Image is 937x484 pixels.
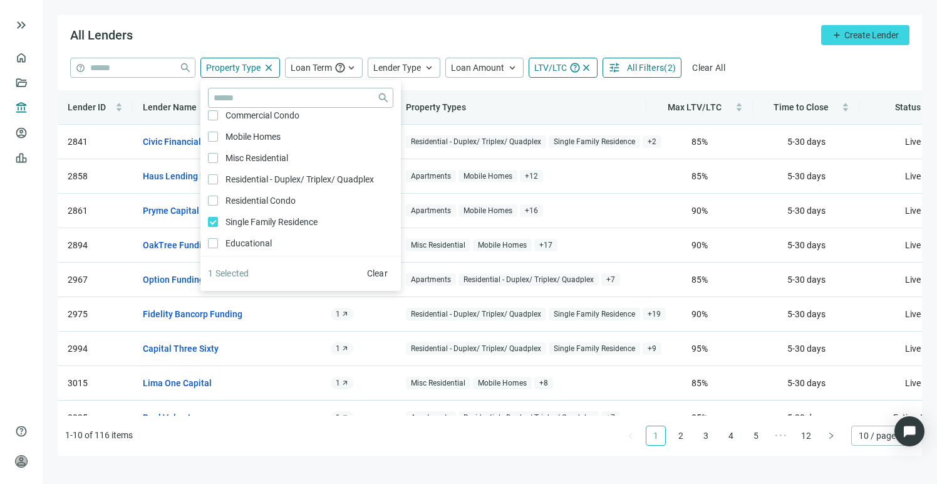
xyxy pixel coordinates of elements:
span: Estimated [893,413,933,423]
button: left [621,426,641,446]
a: Real Value Loans [143,411,212,424]
td: 2975 [58,297,133,332]
span: 90 % [691,206,708,216]
span: Live [905,137,921,147]
td: 5-30 days [753,366,859,401]
span: Residential Condo [218,194,301,208]
span: Apartments [406,170,456,183]
span: person [15,455,28,468]
span: 90 % [691,240,708,250]
span: 1 [336,378,340,388]
span: keyboard_arrow_up [423,62,435,73]
span: Live [905,309,921,319]
span: LTV/LTC [534,63,567,73]
span: account_balance [15,102,24,114]
span: arrow_outward [341,310,349,318]
a: Capital Three Sixty [143,342,219,355]
span: Apartments [406,204,456,218]
a: Pryme Capital [143,204,199,218]
span: Clear [367,268,388,278]
li: 3 [696,426,716,446]
td: 5-30 days [753,401,859,435]
span: keyboard_arrow_up [346,62,357,73]
li: 1-10 of 116 items [65,426,133,446]
div: Open Intercom Messenger [894,416,924,446]
span: Loan Amount [451,63,504,73]
button: addCreate Lender [821,25,909,45]
span: 85 % [691,413,708,423]
div: Page Size [851,426,914,446]
a: 12 [797,426,815,445]
td: 2967 [58,263,133,297]
li: Previous Page [621,426,641,446]
span: close [263,62,274,73]
span: Time to Close [774,102,829,112]
span: 1 [336,309,340,319]
span: + 16 [520,204,543,218]
li: 5 [746,426,766,446]
span: Mobile Homes [458,204,517,218]
td: 5-30 days [753,125,859,159]
span: + 8 [534,377,553,390]
span: All Lenders [70,28,133,43]
span: add [832,30,842,40]
button: Clear [361,263,394,283]
span: Mobile Homes [473,377,532,390]
span: Live [905,240,921,250]
span: Residential - Duplex/ Triplex/ Quadplex [406,135,546,149]
a: 4 [722,426,740,445]
span: Property Type [206,63,261,73]
span: Live [905,206,921,216]
span: Live [905,275,921,285]
a: 2 [671,426,690,445]
span: Apartments [406,411,456,424]
span: Single Family Residence [549,342,640,355]
td: 5-30 days [753,194,859,228]
span: arrow_outward [341,414,349,421]
span: ••• [771,426,791,446]
span: help [76,63,85,73]
li: 12 [796,426,816,446]
span: Property Types [406,102,466,112]
article: 1 Selected [208,266,249,280]
span: close [581,62,592,73]
span: left [627,432,634,439]
span: ( 2 ) [664,63,676,73]
span: + 17 [534,239,557,252]
td: 5-30 days [753,228,859,263]
span: Lender Name [143,102,197,112]
a: Haus Lending by Roc360 [143,169,241,183]
a: Option Funding, Inc. [143,273,222,287]
td: 2858 [58,159,133,194]
span: arrow_outward [341,379,349,387]
span: 10 / page [859,426,907,445]
span: Live [905,171,921,181]
li: Next Page [821,426,841,446]
a: 5 [747,426,765,445]
td: 5-30 days [753,332,859,366]
li: 4 [721,426,741,446]
span: + 7 [601,273,620,287]
span: Misc Residential [406,239,470,252]
span: help [569,62,581,73]
span: 95 % [691,344,708,354]
span: Educational [218,236,277,250]
a: Civic Financial Services (by Roc360) [143,135,286,149]
td: 2861 [58,194,133,228]
span: Mobile Homes [458,170,517,183]
span: + 7 [601,411,620,424]
span: Live [905,378,921,388]
span: keyboard_arrow_up [507,62,518,73]
span: Clear All [692,63,725,73]
span: Commercial Condo [218,108,304,122]
span: Misc Residential [218,151,293,165]
span: Mobile Homes [473,239,532,252]
button: right [821,426,841,446]
span: help [15,425,28,438]
span: Loan Term [291,63,332,73]
span: Single Family Residence [218,215,323,229]
span: keyboard_double_arrow_right [14,18,29,33]
span: All Filters [627,63,664,73]
span: help [334,62,346,73]
button: tuneAll Filters(2) [603,58,681,78]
